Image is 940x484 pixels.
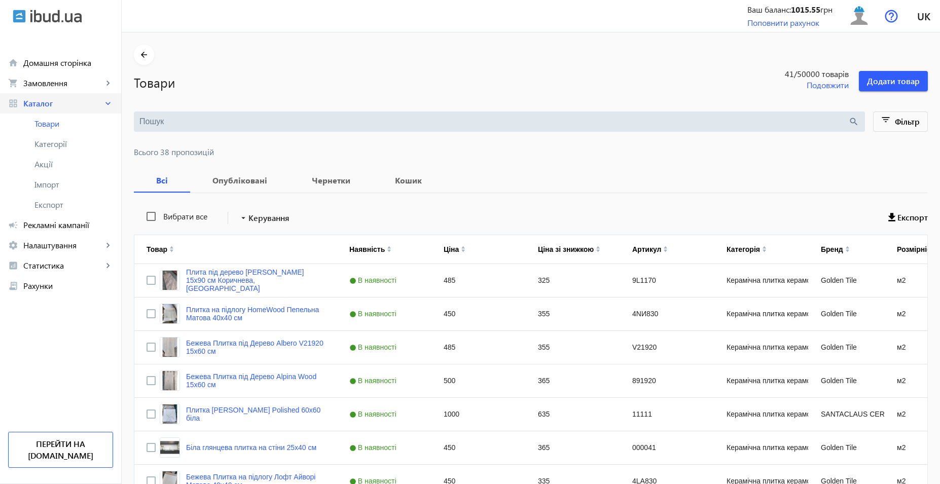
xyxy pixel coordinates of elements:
[23,78,103,88] span: Замовлення
[747,4,833,15] div: Ваш баланс: грн
[526,398,620,431] div: 635
[867,76,920,87] span: Додати товар
[620,331,714,364] div: V21920
[103,240,113,250] mat-icon: keyboard_arrow_right
[23,281,113,291] span: Рахунки
[663,249,668,252] img: arrow-down.svg
[169,246,174,249] img: arrow-up.svg
[714,331,809,364] div: Керамічна плитка керамограніт
[897,212,928,223] span: Експорт
[809,297,885,330] div: Golden Tile
[234,209,294,227] button: Керування
[431,364,526,397] div: 500
[8,240,18,250] mat-icon: settings
[917,10,930,22] span: uk
[186,373,325,389] a: Бежева Плитка під Дерево Alpina Wood 15х60 см
[349,310,399,318] span: В наявності
[23,260,103,271] span: Статистика
[620,431,714,464] div: 000041
[238,213,248,223] mat-icon: arrow_drop_down
[845,246,850,249] img: arrow-up.svg
[596,249,600,252] img: arrow-down.svg
[23,58,113,68] span: Домашня сторінка
[139,116,848,127] input: Пошук
[888,209,928,227] button: Експорт
[747,17,819,28] a: Поповнити рахунок
[809,331,885,364] div: Golden Tile
[859,71,928,91] button: Додати товар
[714,364,809,397] div: Керамічна плитка керамограніт
[349,443,399,452] span: В наявності
[762,246,767,249] img: arrow-up.svg
[34,119,113,129] span: Товари
[349,343,399,351] span: В наявності
[762,249,767,252] img: arrow-down.svg
[134,148,928,156] span: Всього 38 пропозицій
[34,179,113,190] span: Імпорт
[169,249,174,252] img: arrow-down.svg
[349,377,399,385] span: В наявності
[8,260,18,271] mat-icon: analytics
[186,306,325,322] a: Плитка на підлогу HomeWood Пепельна Матова 40х40 см
[632,245,661,253] div: Артикул
[103,260,113,271] mat-icon: keyboard_arrow_right
[23,98,103,108] span: Каталог
[431,398,526,431] div: 1000
[620,398,714,431] div: 11111
[895,116,920,127] span: Фільтр
[23,240,103,250] span: Налаштування
[809,431,885,464] div: Golden Tile
[461,249,465,252] img: arrow-down.svg
[103,98,113,108] mat-icon: keyboard_arrow_right
[714,398,809,431] div: Керамічна плитка керамограніт
[8,281,18,291] mat-icon: receipt_long
[248,212,290,224] span: Керування
[444,245,459,253] div: Ціна
[526,264,620,297] div: 325
[431,297,526,330] div: 450
[8,432,113,468] a: Перейти на [DOMAIN_NAME]
[809,264,885,297] div: Golden Tile
[186,443,316,452] a: Біла глянцева плитка на стіни 25х40 см
[794,68,849,80] span: /50000 товарів
[387,246,391,249] img: arrow-up.svg
[8,58,18,68] mat-icon: home
[807,80,849,91] span: Подовжити
[34,200,113,210] span: Експорт
[845,249,850,252] img: arrow-down.svg
[146,176,178,184] b: Всі
[461,246,465,249] img: arrow-up.svg
[714,297,809,330] div: Керамічна плитка керамограніт
[897,245,938,253] div: Розмірність
[848,116,859,127] mat-icon: search
[809,364,885,397] div: Golden Tile
[385,176,432,184] b: Кошик
[186,268,325,292] a: Плита під дерево [PERSON_NAME] 15х90 см Коричнева, [GEOGRAPHIC_DATA]
[349,276,399,284] span: В наявності
[349,245,385,253] div: Наявність
[873,111,928,132] button: Фільтр
[202,176,277,184] b: Опубліковані
[431,264,526,297] div: 485
[885,10,898,23] img: help.svg
[186,406,325,422] a: Плитка [PERSON_NAME] Polished 60x60 біла
[743,68,849,80] span: 41
[714,431,809,464] div: Керамічна плитка керамограніт
[8,78,18,88] mat-icon: shopping_cart
[147,245,167,253] div: Товар
[30,10,82,23] img: ibud_text.svg
[13,10,26,23] img: ibud.svg
[34,139,113,149] span: Категорії
[349,410,399,418] span: В наявності
[791,4,820,15] b: 1015.55
[526,431,620,464] div: 365
[23,220,113,230] span: Рекламні кампанії
[809,398,885,431] div: SANTACLAUS CERAMICA
[620,297,714,330] div: 4NИ830
[848,5,871,27] img: user.svg
[596,246,600,249] img: arrow-up.svg
[8,98,18,108] mat-icon: grid_view
[138,49,151,61] mat-icon: arrow_back
[134,73,733,91] h1: Товари
[526,364,620,397] div: 365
